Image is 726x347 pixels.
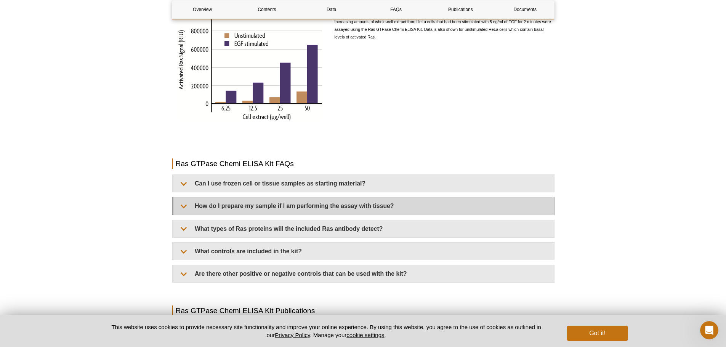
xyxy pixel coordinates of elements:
[495,0,555,19] a: Documents
[430,0,491,19] a: Publications
[700,321,718,339] iframe: Intercom live chat
[172,10,329,128] img: Ras GTPase Chemi ELISA quantifies activated Ras
[98,323,555,339] p: This website uses cookies to provide necessary site functionality and improve your online experie...
[567,326,628,341] button: Got it!
[237,0,297,19] a: Contents
[173,197,554,214] summary: How do I prepare my sample if I am performing the assay with tissue?
[275,332,310,338] a: Privacy Policy
[346,332,384,338] button: cookie settings
[173,265,554,282] summary: Are there other positive or negative controls that can be used with the kit?
[365,0,426,19] a: FAQs
[301,0,362,19] a: Data
[173,220,554,237] summary: What types of Ras proteins will the included Ras antibody detect?
[173,243,554,260] summary: What controls are included in the kit?
[173,175,554,192] summary: Can I use frozen cell or tissue samples as starting material?
[172,0,233,19] a: Overview
[172,305,555,316] h2: Ras GTPase Chemi ELISA Kit Publications
[172,158,555,169] h2: Ras GTPase Chemi ELISA Kit FAQs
